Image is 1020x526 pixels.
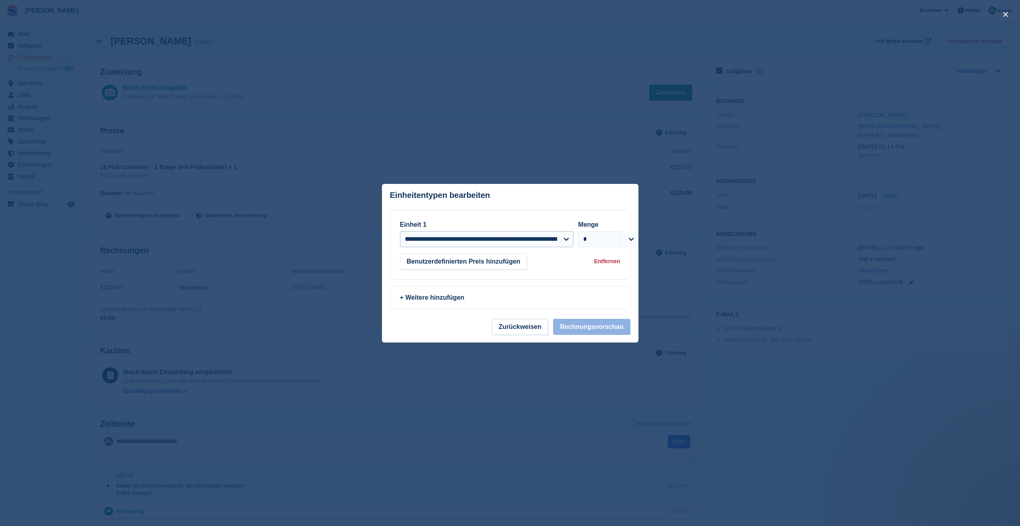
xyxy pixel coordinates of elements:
[390,191,490,200] p: Einheitentypen bearbeiten
[578,221,599,228] label: Menge
[400,221,427,228] label: Einheit 1
[492,319,548,335] button: Zurückweisen
[400,254,527,270] button: Benutzerdefinierten Preis hinzufügen
[390,286,630,309] a: + Weitere hinzufügen
[553,319,630,335] button: Rechnungsvorschau
[999,8,1012,21] button: close
[400,293,620,302] div: + Weitere hinzufügen
[594,257,620,266] div: Entfernen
